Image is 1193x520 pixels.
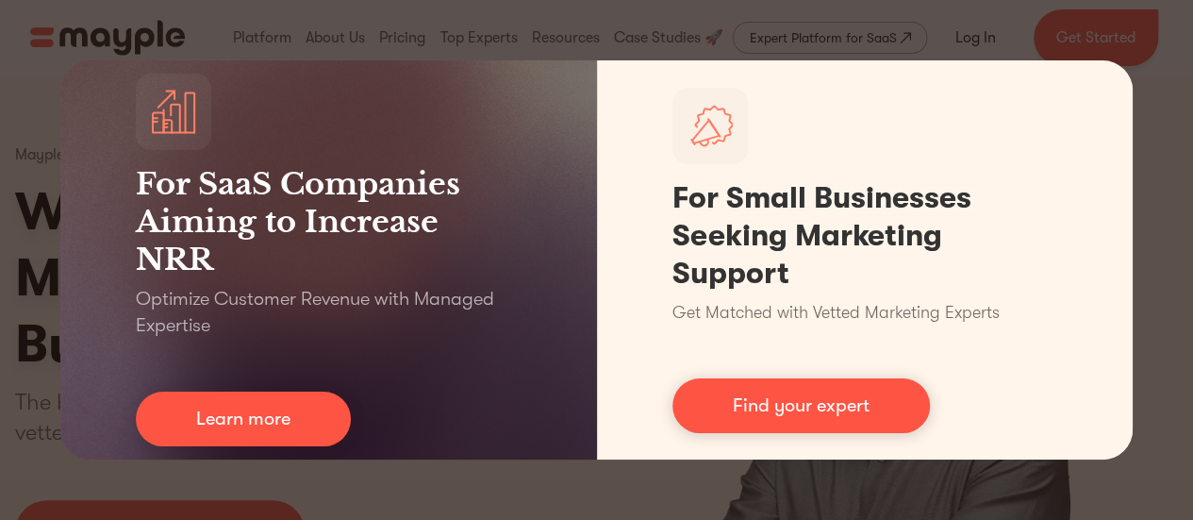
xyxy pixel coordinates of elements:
[136,286,522,339] p: Optimize Customer Revenue with Managed Expertise
[672,378,930,433] a: Find your expert
[672,300,1000,326] p: Get Matched with Vetted Marketing Experts
[672,179,1058,293] h1: For Small Businesses Seeking Marketing Support
[136,165,522,278] h3: For SaaS Companies Aiming to Increase NRR
[136,392,351,446] a: Learn more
